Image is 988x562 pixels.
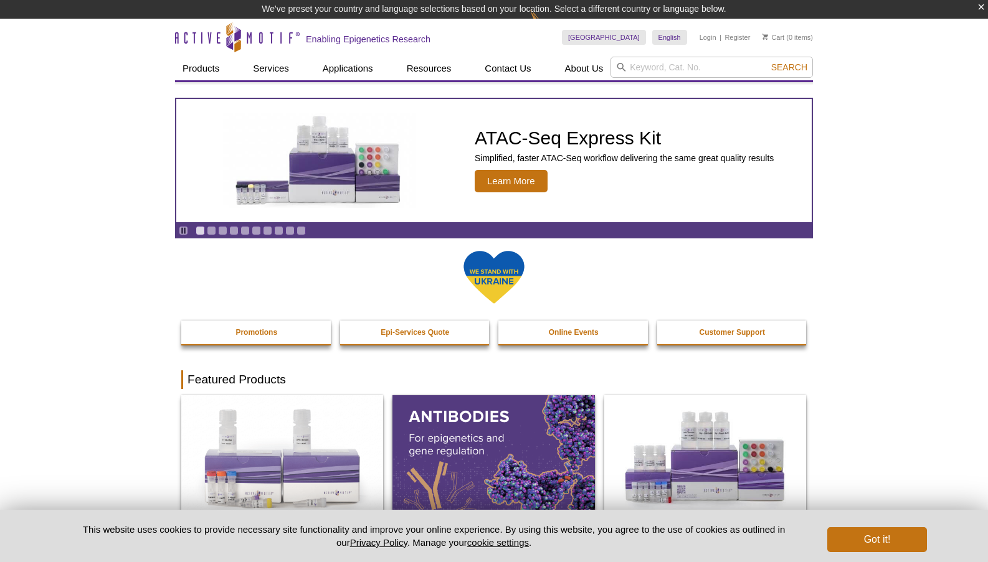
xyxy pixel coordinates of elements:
[475,170,548,192] span: Learn More
[610,57,813,78] input: Keyword, Cat. No.
[274,226,283,235] a: Go to slide 8
[467,537,529,548] button: cookie settings
[562,30,646,45] a: [GEOGRAPHIC_DATA]
[196,226,205,235] a: Go to slide 1
[475,129,774,148] h2: ATAC-Seq Express Kit
[549,328,599,337] strong: Online Events
[217,113,422,208] img: ATAC-Seq Express Kit
[235,328,277,337] strong: Promotions
[477,57,538,80] a: Contact Us
[392,395,594,517] img: All Antibodies
[475,152,774,164] p: Simplified, faster ATAC-Seq workflow delivering the same great quality results
[240,226,250,235] a: Go to slide 5
[285,226,295,235] a: Go to slide 9
[530,9,563,39] img: Change Here
[762,33,784,42] a: Cart
[297,226,306,235] a: Go to slide 10
[340,321,491,344] a: Epi-Services Quote
[724,33,750,42] a: Register
[381,328,449,337] strong: Epi-Services Quote
[306,34,430,45] h2: Enabling Epigenetics Research
[604,395,806,517] img: CUT&Tag-IT® Express Assay Kit
[176,99,812,222] a: ATAC-Seq Express Kit ATAC-Seq Express Kit Simplified, faster ATAC-Seq workflow delivering the sam...
[771,62,807,72] span: Search
[263,226,272,235] a: Go to slide 7
[762,30,813,45] li: (0 items)
[657,321,808,344] a: Customer Support
[181,395,383,517] img: DNA Library Prep Kit for Illumina
[700,328,765,337] strong: Customer Support
[229,226,239,235] a: Go to slide 4
[767,62,811,73] button: Search
[652,30,687,45] a: English
[350,537,407,548] a: Privacy Policy
[176,99,812,222] article: ATAC-Seq Express Kit
[207,226,216,235] a: Go to slide 2
[179,226,188,235] a: Toggle autoplay
[61,523,807,549] p: This website uses cookies to provide necessary site functionality and improve your online experie...
[181,370,807,389] h2: Featured Products
[175,57,227,80] a: Products
[827,527,927,552] button: Got it!
[558,57,611,80] a: About Us
[399,57,459,80] a: Resources
[498,321,649,344] a: Online Events
[218,226,227,235] a: Go to slide 3
[463,250,525,305] img: We Stand With Ukraine
[252,226,261,235] a: Go to slide 6
[181,321,332,344] a: Promotions
[315,57,381,80] a: Applications
[700,33,716,42] a: Login
[245,57,297,80] a: Services
[720,30,721,45] li: |
[762,34,768,40] img: Your Cart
